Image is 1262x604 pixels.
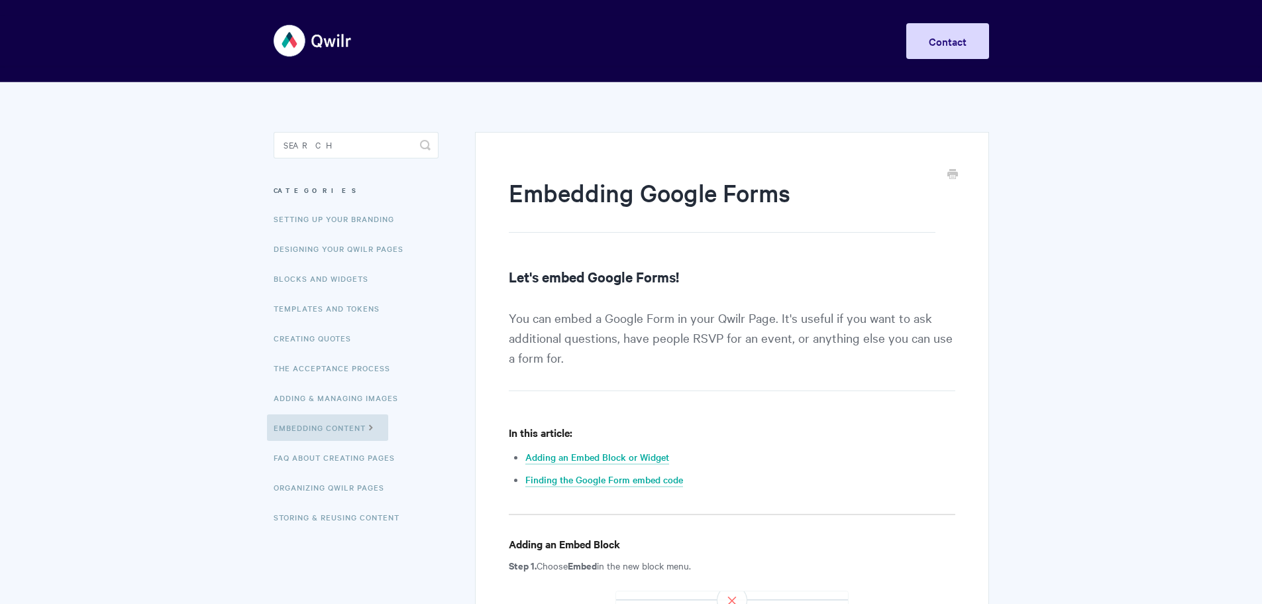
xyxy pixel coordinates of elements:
[274,206,404,232] a: Setting up your Branding
[906,23,989,59] a: Contact
[525,473,683,487] a: Finding the Google Form embed code
[509,308,955,391] p: You can embed a Google Form in your Qwilr Page. It's useful if you want to ask additional questio...
[274,295,390,322] a: Templates and Tokens
[509,558,537,572] strong: Step 1.
[274,132,439,158] input: Search
[509,424,955,441] h4: In this article:
[509,558,955,574] p: Choose in the new block menu.
[274,474,394,501] a: Organizing Qwilr Pages
[274,265,378,292] a: Blocks and Widgets
[274,178,439,202] h3: Categories
[274,16,352,66] img: Qwilr Help Center
[568,558,597,572] strong: Embed
[274,444,405,471] a: FAQ About Creating Pages
[267,414,388,441] a: Embedding Content
[274,325,361,351] a: Creating Quotes
[509,536,955,552] h4: Adding an Embed Block
[274,355,400,381] a: The Acceptance Process
[947,168,958,182] a: Print this Article
[509,176,935,233] h1: Embedding Google Forms
[525,450,669,465] a: Adding an Embed Block or Widget
[274,504,409,530] a: Storing & Reusing Content
[509,266,955,287] h2: Let's embed Google Forms!
[274,235,413,262] a: Designing Your Qwilr Pages
[274,385,408,411] a: Adding & Managing Images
